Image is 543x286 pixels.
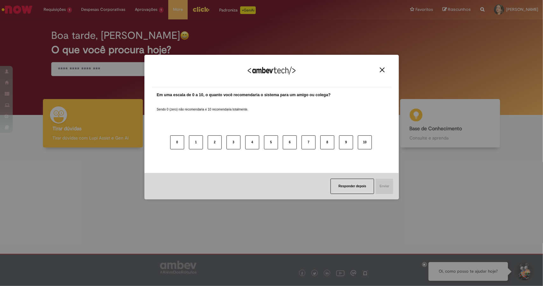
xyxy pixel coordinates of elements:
button: 9 [339,135,353,149]
button: 6 [283,135,297,149]
button: 5 [264,135,278,149]
label: Em uma escala de 0 a 10, o quanto você recomendaria o sistema para um amigo ou colega? [157,92,331,98]
img: Logo Ambevtech [248,67,296,75]
button: 1 [189,135,203,149]
button: 0 [170,135,184,149]
button: 10 [358,135,372,149]
button: Responder depois [331,179,374,194]
button: 3 [226,135,240,149]
button: Close [378,67,386,73]
button: 2 [208,135,222,149]
button: 7 [302,135,316,149]
img: Close [380,68,385,72]
label: Sendo 0 (zero) não recomendaria e 10 recomendaria totalmente. [157,100,248,112]
button: 4 [245,135,259,149]
button: 8 [320,135,334,149]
